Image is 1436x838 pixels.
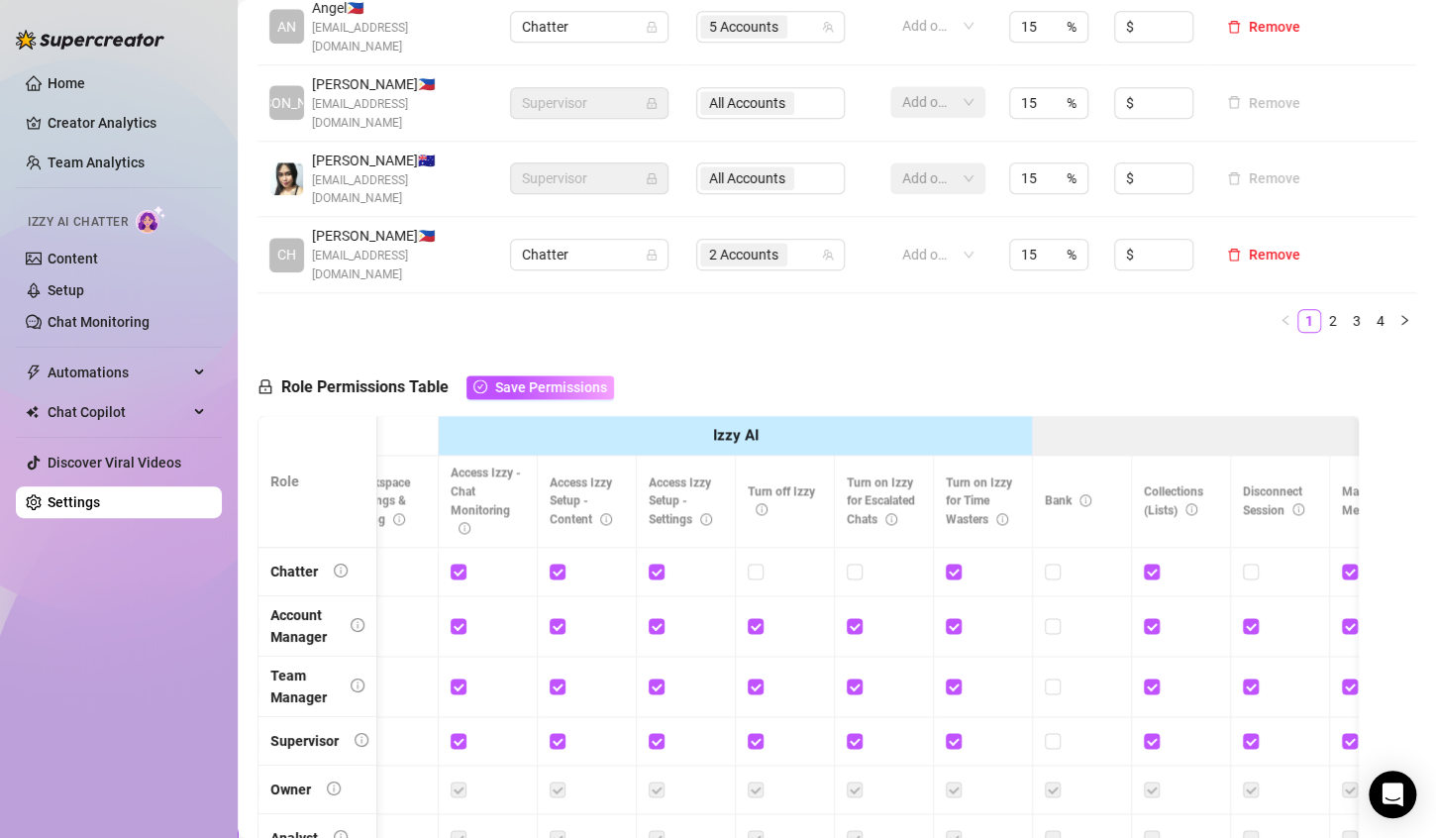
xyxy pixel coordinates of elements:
span: Mass Message [1342,484,1409,517]
li: 4 [1369,309,1392,333]
span: lock [646,97,658,109]
th: Role [258,416,377,548]
span: lock [646,249,658,261]
div: Team Manager [270,665,335,708]
span: right [1398,314,1410,326]
span: [PERSON_NAME] 🇦🇺 [312,150,486,171]
a: Chat Monitoring [48,314,150,330]
span: thunderbolt [26,365,42,380]
button: Remove [1219,15,1308,39]
button: left [1274,309,1297,333]
span: info-circle [996,513,1008,525]
a: Settings [48,494,100,510]
span: 5 Accounts [700,15,787,39]
span: Chat Copilot [48,396,188,428]
span: 5 Accounts [709,16,778,38]
span: Access Izzy Setup - Content [550,475,612,527]
span: Access Izzy Setup - Settings [649,475,712,527]
button: Remove [1219,91,1308,115]
img: AI Chatter [136,205,166,234]
span: info-circle [334,564,348,577]
span: info-circle [351,618,364,632]
a: 1 [1298,310,1320,332]
span: info-circle [351,679,364,692]
div: Account Manager [270,604,335,648]
a: Home [48,75,85,91]
span: info-circle [459,522,470,534]
span: 2 Accounts [709,244,778,265]
span: Supervisor [522,88,657,118]
div: Chatter [270,561,318,582]
img: Chat Copilot [26,405,39,419]
span: [EMAIL_ADDRESS][DOMAIN_NAME] [312,171,486,209]
span: [PERSON_NAME] [234,92,340,114]
li: 2 [1321,309,1345,333]
a: Creator Analytics [48,107,206,139]
div: Owner [270,779,311,800]
span: check-circle [473,379,487,393]
img: Moana Seas [270,162,303,195]
span: Automations [48,357,188,388]
a: 3 [1346,310,1368,332]
strong: Izzy AI [713,426,759,444]
span: 2 Accounts [700,243,787,266]
span: delete [1227,20,1241,34]
span: Turn on Izzy for Escalated Chats [847,475,915,527]
span: Turn off Izzy [748,484,815,517]
div: Open Intercom Messenger [1369,771,1416,818]
span: delete [1227,248,1241,262]
a: 4 [1370,310,1391,332]
span: info-circle [1292,503,1304,515]
span: Remove [1249,19,1300,35]
span: team [822,21,834,33]
span: info-circle [1185,503,1197,515]
li: 1 [1297,309,1321,333]
span: AN [277,16,296,38]
span: [PERSON_NAME] 🇵🇭 [312,73,486,95]
span: Supervisor [522,163,657,193]
span: info-circle [327,782,341,795]
span: info-circle [355,733,368,747]
a: Team Analytics [48,155,145,170]
button: Remove [1219,243,1308,266]
span: Access Izzy - Chat Monitoring [451,466,521,536]
span: lock [646,21,658,33]
span: info-circle [885,513,897,525]
img: logo-BBDzfeDw.svg [16,30,164,50]
div: Supervisor [270,730,339,752]
span: Bank [1045,493,1091,507]
a: Content [48,251,98,266]
li: 3 [1345,309,1369,333]
span: info-circle [600,513,612,525]
span: Izzy AI Chatter [28,213,128,232]
span: [EMAIL_ADDRESS][DOMAIN_NAME] [312,95,486,133]
span: team [822,249,834,261]
button: Save Permissions [466,375,614,399]
span: Disconnect Session [1243,484,1304,517]
span: Collections (Lists) [1144,484,1203,517]
span: [PERSON_NAME] 🇵🇭 [312,225,486,247]
button: right [1392,309,1416,333]
a: Discover Viral Videos [48,455,181,471]
span: [EMAIL_ADDRESS][DOMAIN_NAME] [312,247,486,284]
span: lock [257,378,273,394]
span: Save Permissions [495,379,607,395]
a: 2 [1322,310,1344,332]
span: Turn on Izzy for Time Wasters [946,475,1012,527]
h5: Role Permissions Table [257,375,614,399]
span: info-circle [393,513,405,525]
span: CH [277,244,296,265]
button: Remove [1219,166,1308,190]
li: Previous Page [1274,309,1297,333]
span: info-circle [700,513,712,525]
span: info-circle [756,503,768,515]
span: [EMAIL_ADDRESS][DOMAIN_NAME] [312,19,486,56]
span: Remove [1249,247,1300,262]
span: left [1280,314,1291,326]
span: Chatter [522,240,657,269]
span: info-circle [1079,494,1091,506]
li: Next Page [1392,309,1416,333]
span: Workspace Settings & Billing [352,475,410,527]
span: lock [646,172,658,184]
a: Setup [48,282,84,298]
